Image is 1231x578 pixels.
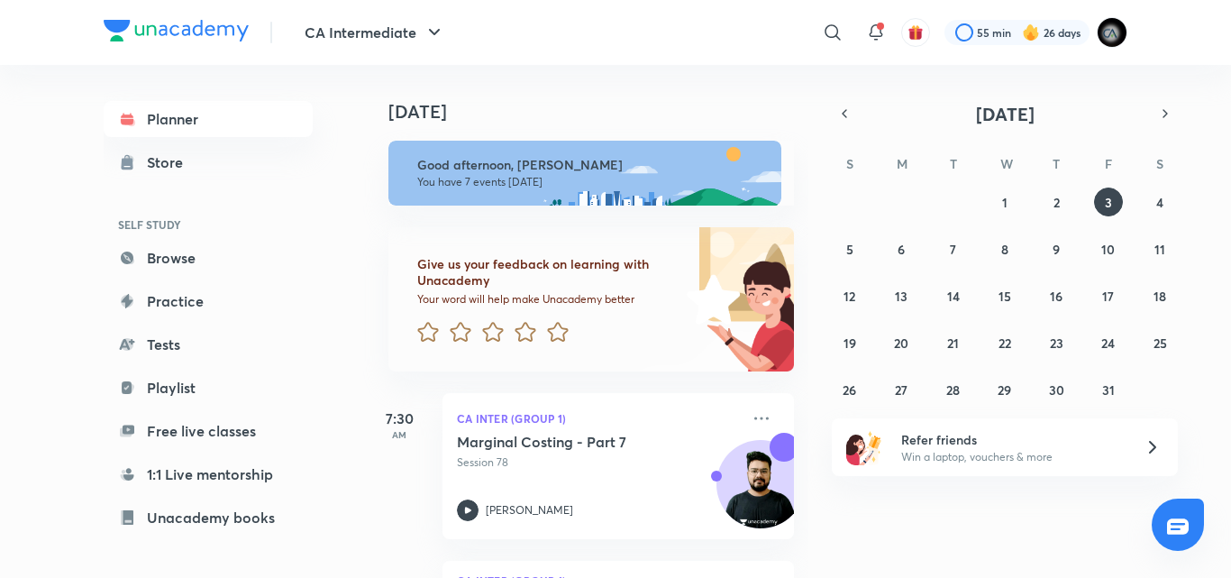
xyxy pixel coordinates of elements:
[1042,188,1071,216] button: October 2, 2025
[835,281,864,310] button: October 12, 2025
[887,234,916,263] button: October 6, 2025
[895,288,907,305] abbr: October 13, 2025
[104,144,313,180] a: Store
[147,151,194,173] div: Store
[294,14,456,50] button: CA Intermediate
[1053,194,1060,211] abbr: October 2, 2025
[104,209,313,240] h6: SELF STUDY
[843,288,855,305] abbr: October 12, 2025
[887,328,916,357] button: October 20, 2025
[901,449,1123,465] p: Win a laptop, vouchers & more
[939,281,968,310] button: October 14, 2025
[887,375,916,404] button: October 27, 2025
[388,101,812,123] h4: [DATE]
[990,188,1019,216] button: October 1, 2025
[843,381,856,399] abbr: October 26, 2025
[1042,328,1071,357] button: October 23, 2025
[901,18,930,47] button: avatar
[363,429,435,440] p: AM
[990,234,1019,263] button: October 8, 2025
[1145,328,1174,357] button: October 25, 2025
[1105,155,1112,172] abbr: Friday
[895,381,907,399] abbr: October 27, 2025
[104,370,313,406] a: Playlist
[1094,328,1123,357] button: October 24, 2025
[1105,194,1112,211] abbr: October 3, 2025
[1154,241,1165,258] abbr: October 11, 2025
[1153,335,1167,352] abbr: October 25, 2025
[104,283,313,319] a: Practice
[1042,234,1071,263] button: October 9, 2025
[939,234,968,263] button: October 7, 2025
[104,240,313,276] a: Browse
[1050,335,1063,352] abbr: October 23, 2025
[998,335,1011,352] abbr: October 22, 2025
[1000,155,1013,172] abbr: Wednesday
[901,430,1123,449] h6: Refer friends
[990,281,1019,310] button: October 15, 2025
[486,502,573,518] p: [PERSON_NAME]
[1102,288,1114,305] abbr: October 17, 2025
[1049,381,1064,399] abbr: October 30, 2025
[990,328,1019,357] button: October 22, 2025
[1145,234,1174,263] button: October 11, 2025
[1042,281,1071,310] button: October 16, 2025
[104,326,313,362] a: Tests
[457,408,740,429] p: CA Inter (Group 1)
[1094,188,1123,216] button: October 3, 2025
[1001,241,1008,258] abbr: October 8, 2025
[998,381,1011,399] abbr: October 29, 2025
[835,328,864,357] button: October 19, 2025
[835,375,864,404] button: October 26, 2025
[1145,188,1174,216] button: October 4, 2025
[1156,155,1163,172] abbr: Saturday
[976,102,1035,126] span: [DATE]
[998,288,1011,305] abbr: October 15, 2025
[417,157,765,173] h6: Good afternoon, [PERSON_NAME]
[843,335,856,352] abbr: October 19, 2025
[898,241,905,258] abbr: October 6, 2025
[939,328,968,357] button: October 21, 2025
[1145,281,1174,310] button: October 18, 2025
[1094,375,1123,404] button: October 31, 2025
[1102,381,1115,399] abbr: October 31, 2025
[1053,155,1060,172] abbr: Thursday
[857,101,1153,126] button: [DATE]
[1101,335,1115,352] abbr: October 24, 2025
[939,375,968,404] button: October 28, 2025
[894,335,908,352] abbr: October 20, 2025
[417,175,765,189] p: You have 7 events [DATE]
[104,101,313,137] a: Planner
[104,413,313,449] a: Free live classes
[1094,234,1123,263] button: October 10, 2025
[1097,17,1127,48] img: poojita Agrawal
[1153,288,1166,305] abbr: October 18, 2025
[846,241,853,258] abbr: October 5, 2025
[417,256,680,289] h6: Give us your feedback on learning with Unacademy
[388,141,781,206] img: afternoon
[1156,194,1163,211] abbr: October 4, 2025
[846,429,882,465] img: referral
[947,288,960,305] abbr: October 14, 2025
[1101,241,1115,258] abbr: October 10, 2025
[897,155,907,172] abbr: Monday
[990,375,1019,404] button: October 29, 2025
[907,24,924,41] img: avatar
[947,335,959,352] abbr: October 21, 2025
[104,20,249,41] img: Company Logo
[104,500,313,536] a: Unacademy books
[1050,288,1062,305] abbr: October 16, 2025
[457,454,740,471] p: Session 78
[363,408,435,429] h5: 7:30
[1042,375,1071,404] button: October 30, 2025
[625,227,794,372] img: feedback_image
[1094,281,1123,310] button: October 17, 2025
[950,241,956,258] abbr: October 7, 2025
[1053,241,1060,258] abbr: October 9, 2025
[946,381,960,399] abbr: October 28, 2025
[950,155,957,172] abbr: Tuesday
[887,281,916,310] button: October 13, 2025
[1002,194,1008,211] abbr: October 1, 2025
[417,292,680,307] p: Your word will help make Unacademy better
[104,456,313,492] a: 1:1 Live mentorship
